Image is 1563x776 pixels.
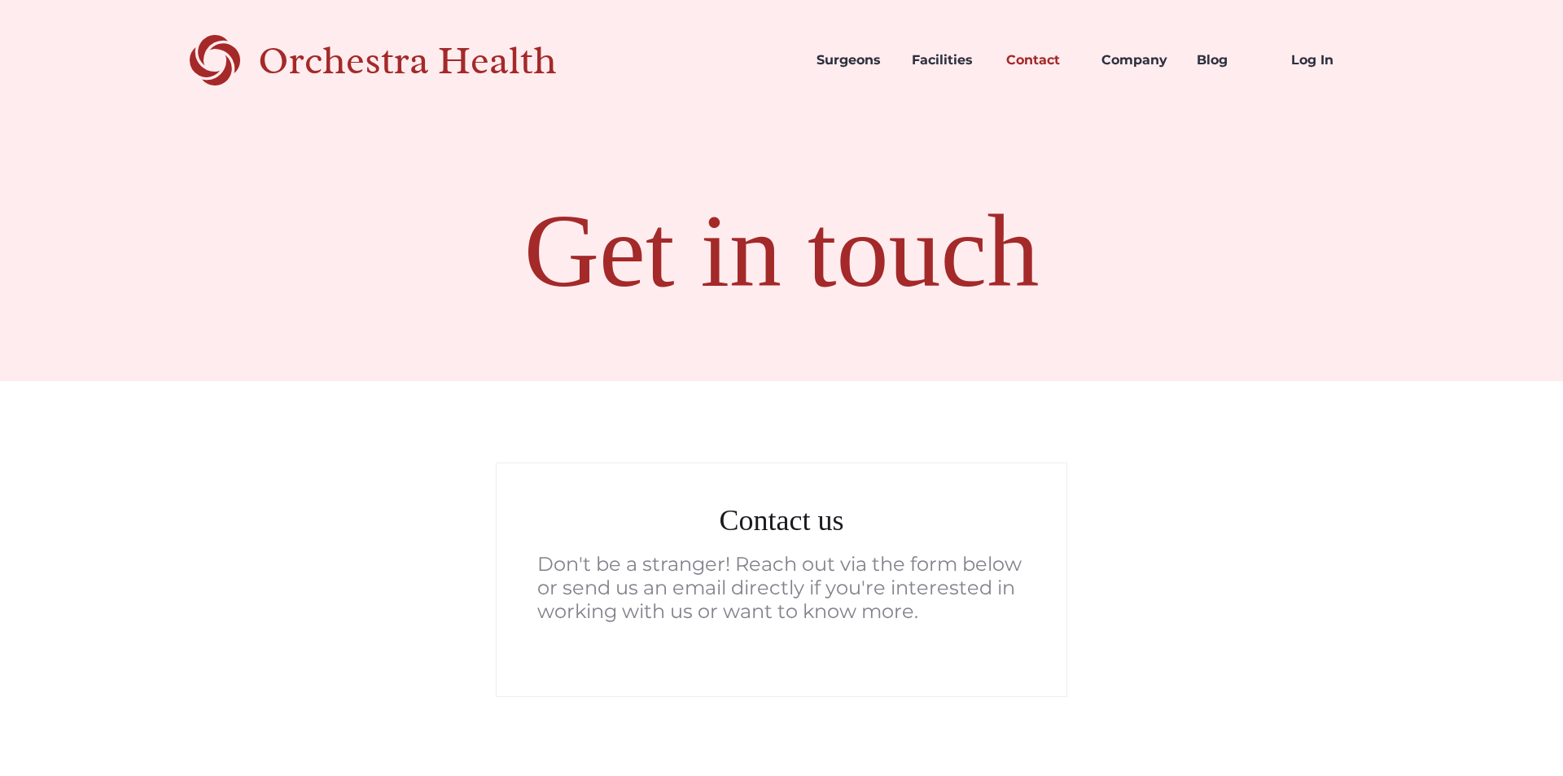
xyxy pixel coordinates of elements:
[190,33,614,88] a: Orchestra Health
[537,553,1026,623] div: Don't be a stranger! Reach out via the form below or send us an email directly if you're interest...
[1278,33,1373,88] a: Log In
[993,33,1088,88] a: Contact
[803,33,899,88] a: Surgeons
[258,44,614,77] div: Orchestra Health
[1088,33,1184,88] a: Company
[1184,33,1279,88] a: Blog
[899,33,994,88] a: Facilities
[537,500,1026,541] h2: Contact us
